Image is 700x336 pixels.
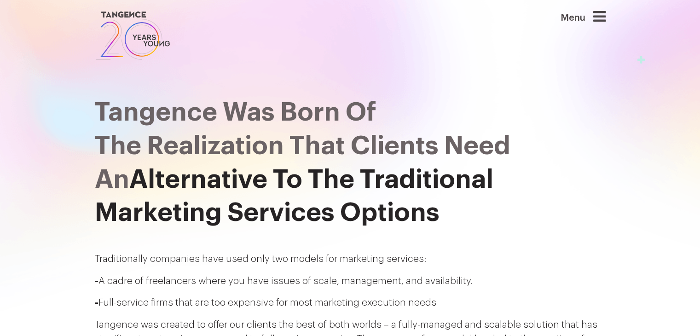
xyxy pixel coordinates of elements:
span: - [95,276,98,286]
p: A cadre of freelancers where you have issues of scale, management, and availability. [95,274,606,289]
p: Full-service firms that are too expensive for most marketing execution needs [95,295,606,310]
img: logo SVG [95,9,171,62]
span: - [95,298,98,307]
p: Traditionally companies have used only two models for marketing services: [95,252,606,266]
span: Tangence Was Born Of the realization that clients need an [95,99,510,192]
h2: Alternative To The Traditional Marketing Services Options [95,96,606,230]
